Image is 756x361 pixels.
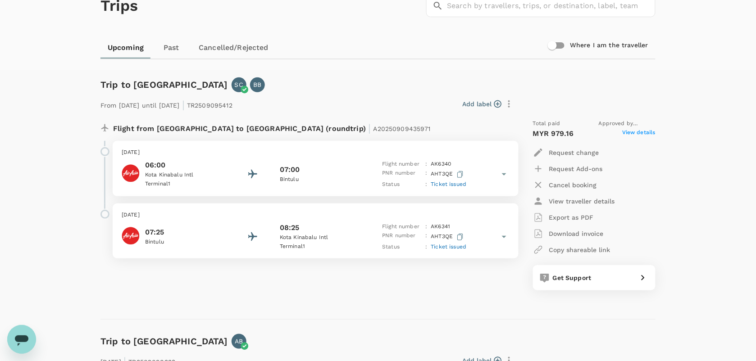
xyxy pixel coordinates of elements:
[549,148,599,157] p: Request change
[280,242,361,251] p: Terminal 1
[280,164,300,175] p: 07:00
[431,244,467,250] span: Ticket issued
[599,119,656,128] span: Approved by
[382,180,422,189] p: Status
[253,80,261,89] p: BB
[533,161,603,177] button: Request Add-ons
[533,193,615,209] button: View traveller details
[122,164,140,182] img: AirAsia
[145,171,226,180] p: Kota Kinabalu Intl
[549,164,603,173] p: Request Add-ons
[382,169,422,180] p: PNR number
[113,119,431,135] p: Flight from [GEOGRAPHIC_DATA] to [GEOGRAPHIC_DATA] (roundtrip)
[425,222,427,231] p: :
[533,119,560,128] span: Total paid
[382,160,422,169] p: Flight number
[431,169,465,180] p: AHT3QE
[425,180,427,189] p: :
[431,222,451,231] p: AK 6341
[280,233,361,242] p: Kota Kinabalu Intl
[533,242,610,258] button: Copy shareable link
[533,177,597,193] button: Cancel booking
[145,238,226,247] p: Bintulu
[533,209,594,226] button: Export as PDF
[373,125,431,132] span: A20250909435971
[235,80,243,89] p: SC
[182,99,185,111] span: |
[280,222,300,233] p: 08:25
[122,148,510,157] p: [DATE]
[145,180,226,189] p: Terminal 1
[622,128,656,139] span: View details
[100,334,228,348] h6: Trip to [GEOGRAPHIC_DATA]
[151,37,191,59] a: Past
[425,169,427,180] p: :
[122,211,510,220] p: [DATE]
[382,243,422,252] p: Status
[122,227,140,245] img: AirAsia
[425,160,427,169] p: :
[549,197,615,206] p: View traveller details
[280,175,361,184] p: Bintulu
[382,222,422,231] p: Flight number
[100,77,228,92] h6: Trip to [GEOGRAPHIC_DATA]
[235,337,243,346] p: AB
[549,229,604,238] p: Download invoice
[382,231,422,243] p: PNR number
[431,160,451,169] p: AK 6340
[145,227,226,238] p: 07:25
[425,243,427,252] p: :
[533,226,604,242] button: Download invoice
[368,122,371,135] span: |
[549,245,610,254] p: Copy shareable link
[553,274,592,281] span: Get Support
[425,231,427,243] p: :
[145,160,226,171] p: 06:00
[431,181,467,187] span: Ticket issued
[533,144,599,161] button: Request change
[549,213,594,222] p: Export as PDF
[549,180,597,190] p: Cancel booking
[533,128,574,139] p: MYR 979.16
[191,37,276,59] a: Cancelled/Rejected
[100,37,151,59] a: Upcoming
[7,325,36,354] iframe: Button to launch messaging window
[100,96,232,112] p: From [DATE] until [DATE] TR2509095412
[570,41,648,50] h6: Where I am the traveller
[431,231,465,243] p: AHT3QE
[462,99,501,108] button: Add label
